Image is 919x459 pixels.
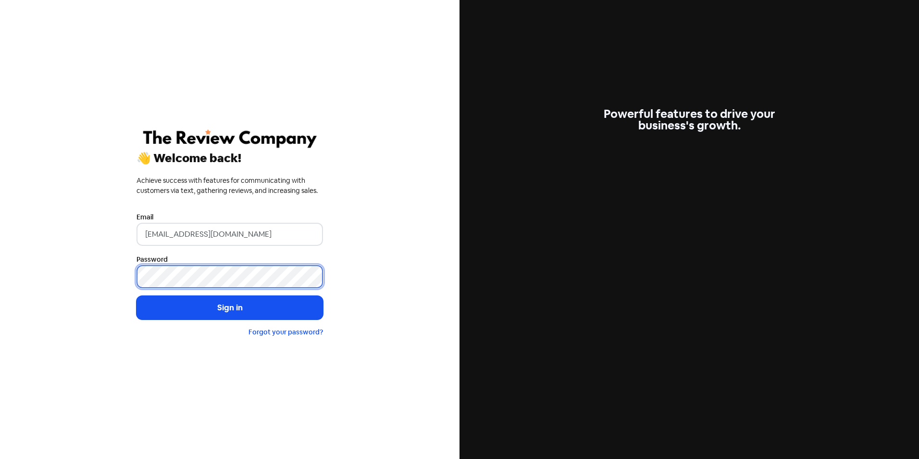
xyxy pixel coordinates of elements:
[137,153,323,164] div: 👋 Welcome back!
[596,108,782,131] div: Powerful features to drive your business's growth.
[248,328,323,336] a: Forgot your password?
[137,223,323,246] input: Enter your email address...
[137,296,323,320] button: Sign in
[137,176,323,196] div: Achieve success with features for communicating with customers via text, gathering reviews, and i...
[137,255,168,265] label: Password
[137,212,153,222] label: Email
